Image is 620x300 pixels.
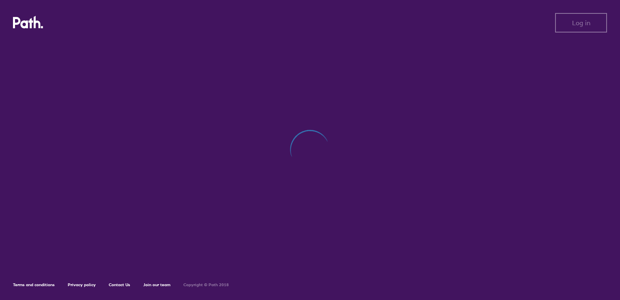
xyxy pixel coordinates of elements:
[183,283,229,287] h6: Copyright © Path 2018
[143,282,170,287] a: Join our team
[68,282,96,287] a: Privacy policy
[13,282,55,287] a: Terms and conditions
[109,282,130,287] a: Contact Us
[555,13,607,33] button: Log in
[572,19,590,26] span: Log in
